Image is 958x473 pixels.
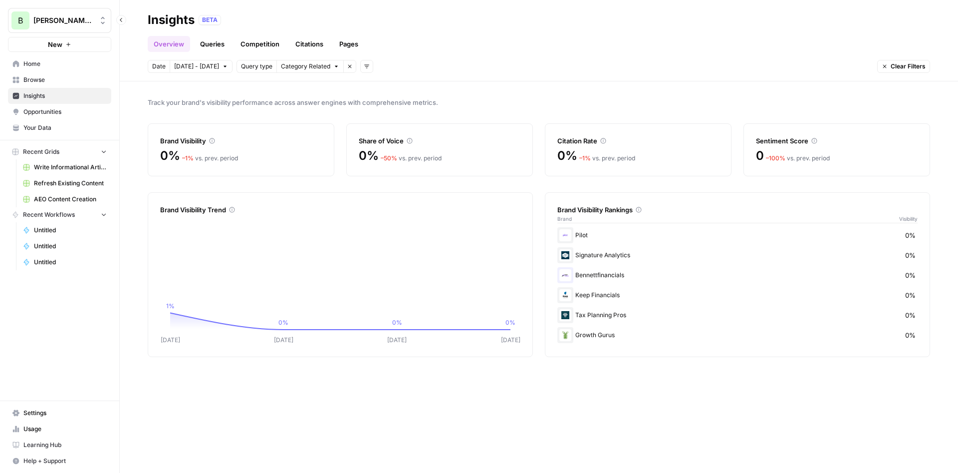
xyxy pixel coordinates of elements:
[905,230,916,240] span: 0%
[333,36,364,52] a: Pages
[501,336,520,344] tspan: [DATE]
[8,207,111,222] button: Recent Workflows
[579,154,635,163] div: vs. prev. period
[381,154,397,162] span: – 50 %
[23,75,107,84] span: Browse
[359,136,520,146] div: Share of Voice
[557,215,572,223] span: Brand
[23,147,59,156] span: Recent Grids
[23,123,107,132] span: Your Data
[18,191,111,207] a: AEO Content Creation
[766,154,785,162] span: – 100 %
[33,15,94,25] span: [PERSON_NAME] Financials
[23,210,75,219] span: Recent Workflows
[241,62,272,71] span: Query type
[34,258,107,267] span: Untitled
[281,62,330,71] span: Category Related
[905,270,916,280] span: 0%
[34,179,107,188] span: Refresh Existing Content
[8,72,111,88] a: Browse
[170,60,233,73] button: [DATE] - [DATE]
[8,421,111,437] a: Usage
[557,287,918,303] div: Keep Financials
[161,336,180,344] tspan: [DATE]
[8,405,111,421] a: Settings
[8,88,111,104] a: Insights
[160,136,322,146] div: Brand Visibility
[8,144,111,159] button: Recent Grids
[18,238,111,254] a: Untitled
[34,163,107,172] span: Write Informational Article (1)
[23,59,107,68] span: Home
[559,329,571,341] img: g222nloxeooqri9m0jfxcyiqs737
[557,267,918,283] div: Bennettfinancials
[23,425,107,434] span: Usage
[557,247,918,263] div: Signature Analytics
[8,437,111,453] a: Learning Hub
[23,409,107,418] span: Settings
[194,36,231,52] a: Queries
[166,302,175,310] tspan: 1%
[23,441,107,450] span: Learning Hub
[48,39,62,49] span: New
[23,91,107,100] span: Insights
[34,226,107,235] span: Untitled
[557,307,918,323] div: Tax Planning Pros
[18,222,111,238] a: Untitled
[182,154,238,163] div: vs. prev. period
[559,309,571,321] img: 70yz1ipe7pi347xbb4k98oqotd3p
[182,154,194,162] span: – 1 %
[18,159,111,175] a: Write Informational Article (1)
[899,215,918,223] span: Visibility
[274,336,293,344] tspan: [DATE]
[174,62,219,71] span: [DATE] - [DATE]
[891,62,926,71] span: Clear Filters
[235,36,285,52] a: Competition
[23,107,107,116] span: Opportunities
[387,336,407,344] tspan: [DATE]
[557,205,918,215] div: Brand Visibility Rankings
[392,319,402,326] tspan: 0%
[905,310,916,320] span: 0%
[148,36,190,52] a: Overview
[557,327,918,343] div: Growth Gurus
[557,136,719,146] div: Citation Rate
[18,175,111,191] a: Refresh Existing Content
[359,148,379,164] span: 0%
[579,154,591,162] span: – 1 %
[559,229,571,241] img: gzakf32v0cf42zgh05s6c30z557b
[8,56,111,72] a: Home
[34,242,107,251] span: Untitled
[557,227,918,243] div: Pilot
[905,330,916,340] span: 0%
[557,148,577,164] span: 0%
[905,250,916,260] span: 0%
[766,154,830,163] div: vs. prev. period
[34,195,107,204] span: AEO Content Creation
[148,97,930,107] span: Track your brand's visibility performance across answer engines with comprehensive metrics.
[8,8,111,33] button: Workspace: Bennett Financials
[160,205,520,215] div: Brand Visibility Trend
[23,457,107,466] span: Help + Support
[505,319,515,326] tspan: 0%
[559,289,571,301] img: 6gcplh2619jthr39bga9lfgd0k9n
[756,136,918,146] div: Sentiment Score
[8,453,111,469] button: Help + Support
[276,60,343,73] button: Category Related
[559,269,571,281] img: vqzwavkrg9ywhnt1f5bp2h0m2m65
[8,120,111,136] a: Your Data
[278,319,288,326] tspan: 0%
[160,148,180,164] span: 0%
[18,14,23,26] span: B
[8,104,111,120] a: Opportunities
[199,15,221,25] div: BETA
[559,249,571,261] img: 6afmd12b2afwbbp9m9vrg65ncgct
[289,36,329,52] a: Citations
[905,290,916,300] span: 0%
[152,62,166,71] span: Date
[381,154,442,163] div: vs. prev. period
[877,60,930,73] button: Clear Filters
[18,254,111,270] a: Untitled
[8,37,111,52] button: New
[148,12,195,28] div: Insights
